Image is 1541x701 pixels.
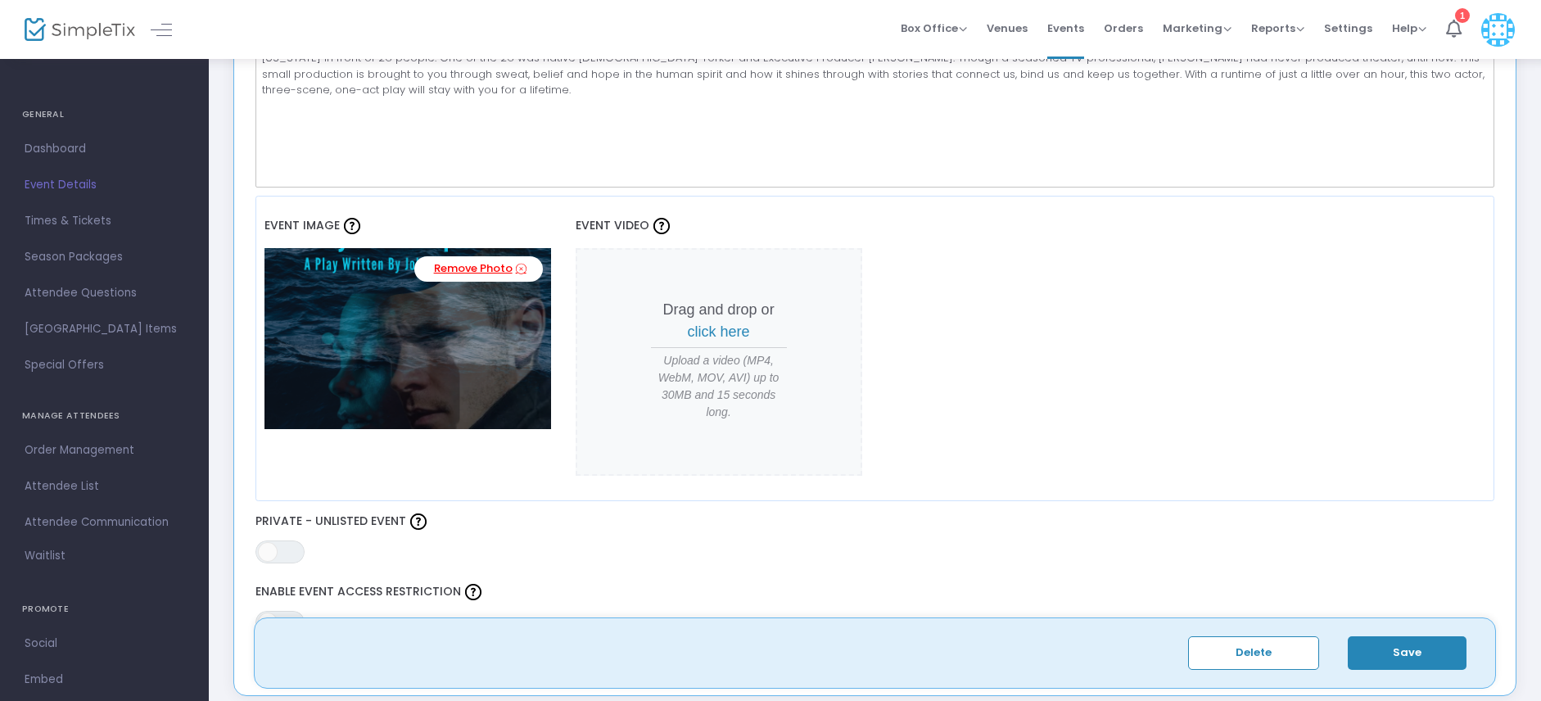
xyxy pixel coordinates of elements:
[987,7,1028,49] span: Venues
[25,138,184,160] span: Dashboard
[264,248,551,428] img: DDBSBlueFont.png
[255,509,1495,534] label: Private - Unlisted Event
[25,246,184,268] span: Season Packages
[25,548,66,564] span: Waitlist
[25,669,184,690] span: Embed
[1348,636,1466,670] button: Save
[25,210,184,232] span: Times & Tickets
[22,593,187,626] h4: PROMOTE
[25,633,184,654] span: Social
[651,299,787,343] p: Drag and drop or
[22,400,187,432] h4: MANAGE ATTENDEES
[1251,20,1304,36] span: Reports
[255,24,1495,188] div: Rich Text Editor, main
[22,98,187,131] h4: GENERAL
[414,256,543,282] a: Remove Photo
[1455,8,1470,23] div: 1
[1104,7,1143,49] span: Orders
[653,218,670,234] img: question-mark
[651,352,787,421] span: Upload a video (MP4, WebM, MOV, AVI) up to 30MB and 15 seconds long.
[576,217,649,233] span: Event Video
[1163,20,1231,36] span: Marketing
[1392,20,1426,36] span: Help
[688,323,750,340] span: click here
[1324,7,1372,49] span: Settings
[465,584,481,600] img: question-mark
[262,34,1487,98] p: [PERSON_NAME] and the Deep Blue Sea was written by [PERSON_NAME] and [PERSON_NAME] award winning ...
[1047,7,1084,49] span: Events
[25,174,184,196] span: Event Details
[410,513,427,530] img: question-mark
[1188,636,1319,670] button: Delete
[25,440,184,461] span: Order Management
[255,580,1495,604] label: Enable Event Access Restriction
[25,283,184,304] span: Attendee Questions
[25,355,184,376] span: Special Offers
[901,20,967,36] span: Box Office
[25,512,184,533] span: Attendee Communication
[25,476,184,497] span: Attendee List
[344,218,360,234] img: question-mark
[264,217,340,233] span: Event Image
[25,319,184,340] span: [GEOGRAPHIC_DATA] Items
